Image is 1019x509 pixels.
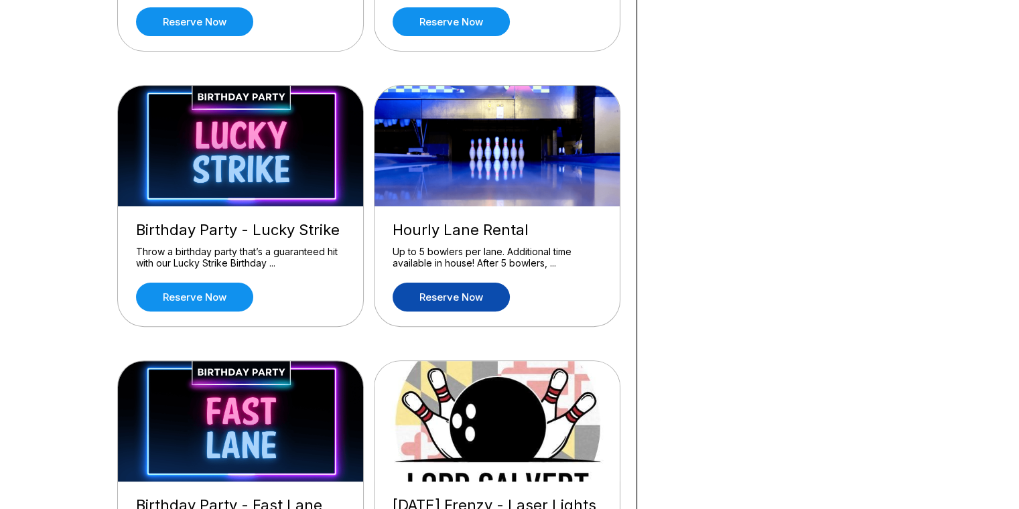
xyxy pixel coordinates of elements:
img: Birthday Party - Lucky Strike [118,86,364,206]
a: Reserve now [393,283,510,311]
img: Friday Frenzy - Laser Lights [375,361,621,482]
div: Hourly Lane Rental [393,221,602,239]
a: Reserve now [136,283,253,311]
div: Throw a birthday party that’s a guaranteed hit with our Lucky Strike Birthday ... [136,246,345,269]
div: Birthday Party - Lucky Strike [136,221,345,239]
a: Reserve now [393,7,510,36]
img: Birthday Party - Fast Lane [118,361,364,482]
div: Up to 5 bowlers per lane. Additional time available in house! After 5 bowlers, ... [393,246,602,269]
img: Hourly Lane Rental [375,86,621,206]
a: Reserve now [136,7,253,36]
